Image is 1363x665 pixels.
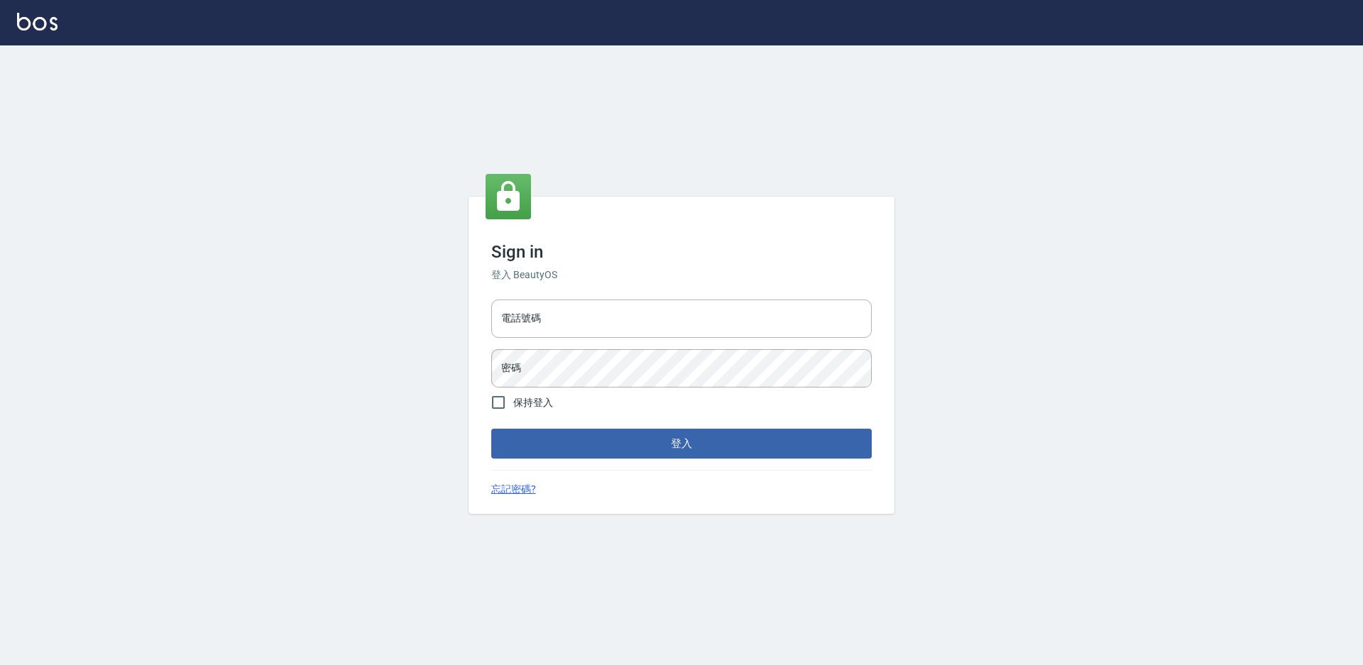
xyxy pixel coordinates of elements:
a: 忘記密碼? [491,482,536,497]
img: Logo [17,13,58,31]
h3: Sign in [491,242,872,262]
span: 保持登入 [513,395,553,410]
h6: 登入 BeautyOS [491,268,872,282]
button: 登入 [491,429,872,458]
